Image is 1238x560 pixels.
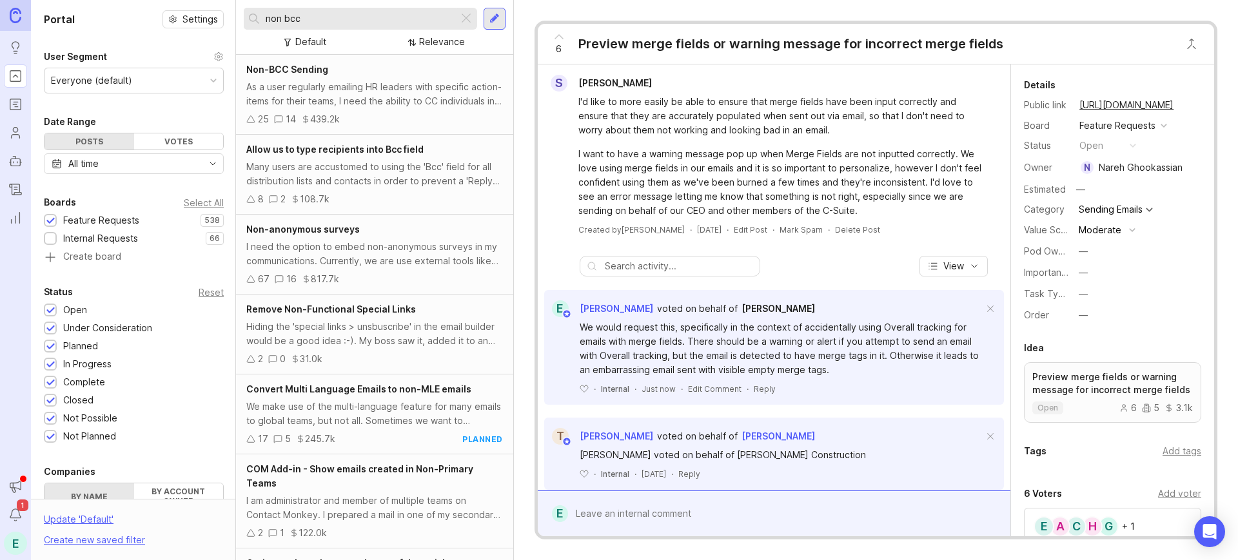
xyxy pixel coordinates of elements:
div: Posts [44,133,134,150]
div: Internal [601,468,629,479]
div: — [1072,181,1089,198]
div: · [772,224,774,235]
button: Announcements [4,475,27,498]
label: Value Scale [1024,224,1074,235]
input: Search activity... [605,259,753,273]
div: Reply [678,468,700,479]
a: Non-BCC SendingAs a user regularly emailing HR leaders with specific action-items for their teams... [236,55,513,135]
a: Convert Multi Language Emails to non-MLE emailsWe make use of the multi-language feature for many... [236,374,513,454]
span: Convert Multi Language Emails to non-MLE emails [246,383,471,394]
div: 2 [258,352,263,366]
div: Update ' Default ' [44,512,113,533]
p: Preview merge fields or warning message for incorrect merge fields [1032,371,1193,396]
span: 1 [17,499,28,511]
img: member badge [562,309,571,319]
span: Non-anonymous surveys [246,224,360,235]
input: Search... [266,12,453,26]
time: [DATE] [697,225,722,235]
label: Pod Ownership [1024,246,1090,256]
button: View [919,256,988,276]
img: Canny Home [10,8,21,23]
div: 439.2k [310,112,340,126]
div: Internal [601,383,629,394]
a: Users [4,121,27,144]
div: Everyone (default) [51,73,132,88]
span: [PERSON_NAME] [580,303,653,314]
div: I'd like to more easily be able to ensure that merge fields have been input correctly and ensure ... [578,95,985,137]
a: Changelog [4,178,27,201]
div: · [828,224,830,235]
div: I want to have a warning message pop up when Merge Fields are not inputted correctly. We love usi... [578,147,985,218]
div: Open Intercom Messenger [1194,516,1225,547]
h1: Portal [44,12,75,27]
div: Owner [1024,160,1069,175]
a: COM Add-in - Show emails created in Non-Primary TeamsI am administrator and member of multiple te... [236,454,513,548]
div: Reset [199,289,224,296]
div: Feature Requests [1079,119,1155,133]
div: 6 Voters [1024,486,1062,501]
div: Preview merge fields or warning message for incorrect merge fields [578,35,1003,53]
a: Create board [44,252,224,264]
div: [PERSON_NAME] voted on behalf of [PERSON_NAME] Construction [580,448,983,462]
div: · [594,468,596,479]
div: G [1098,516,1119,537]
div: · [727,224,729,235]
div: Status [1024,139,1069,153]
div: I am administrator and member of multiple teams on Contact Monkey. I prepared a mail in one of my... [246,494,503,522]
span: Just now [642,383,676,394]
div: Feature Requests [63,213,139,227]
div: Nareh Ghookassian [1099,160,1183,175]
div: E [1034,516,1054,537]
label: Task Type [1024,288,1070,299]
div: User Segment [44,49,107,64]
div: Relevance [419,35,465,49]
div: Internal Requests [63,231,138,246]
div: Add voter [1158,487,1201,501]
div: · [634,383,636,394]
a: [PERSON_NAME] [742,429,815,443]
div: E [4,532,27,555]
p: 538 [204,215,220,226]
div: We make use of the multi-language feature for many emails to global teams, but not all. Sometimes... [246,400,503,428]
a: Reporting [4,206,27,229]
div: 817.7k [311,272,339,286]
div: A [1050,516,1070,537]
div: In Progress [63,357,112,371]
div: 1 [280,526,284,540]
div: · [690,224,692,235]
div: Date Range [44,114,96,130]
div: Planned [63,339,98,353]
div: C [1066,516,1086,537]
span: Allow us to type recipients into Bcc field [246,144,424,155]
div: — [1079,266,1088,280]
div: Under Consideration [63,321,152,335]
a: Preview merge fields or warning message for incorrect merge fieldsopen653.1k [1024,362,1201,423]
a: [URL][DOMAIN_NAME] [1076,97,1177,113]
div: Default [295,35,326,49]
div: 3.1k [1164,403,1193,412]
div: Created by [PERSON_NAME] [578,224,685,235]
div: Category [1024,202,1069,217]
a: Ideas [4,36,27,59]
a: Remove Non-Functional Special LinksHiding the 'special links > unsbuscribe' in the email builder ... [236,294,513,374]
div: — [1079,308,1088,322]
div: Boards [44,195,76,210]
div: Idea [1024,340,1044,356]
label: Importance [1024,267,1072,278]
div: open [1079,139,1103,153]
span: [PERSON_NAME] [580,430,653,441]
div: Details [1024,77,1056,93]
div: Votes [134,133,224,150]
div: 122.0k [299,526,327,540]
button: Settings [162,10,224,28]
a: [PERSON_NAME] [742,302,815,316]
div: Edit Comment [688,383,742,394]
span: View [943,260,964,273]
div: 25 [258,112,269,126]
label: Order [1024,309,1049,320]
div: 17 [258,432,268,446]
div: 14 [286,112,296,126]
div: Status [44,284,73,300]
a: Roadmaps [4,93,27,116]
